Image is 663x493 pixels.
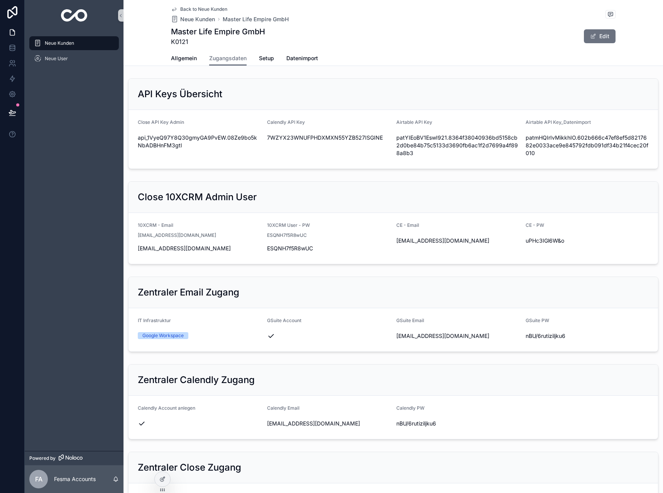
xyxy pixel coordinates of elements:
[267,222,310,228] span: 10XCRM User - PW
[286,54,318,62] span: Datenimport
[180,15,215,23] span: Neue Kunden
[526,317,549,323] span: GSuite PW
[45,40,74,46] span: Neue Kunden
[138,222,173,228] span: 10XCRM - Email
[171,37,265,46] span: K0121
[396,237,519,245] span: [EMAIL_ADDRESS][DOMAIN_NAME]
[526,222,544,228] span: CE - PW
[396,134,519,157] span: patYIEoBV1EswI921.8364f38040936bd5158cb2d0be84b75c5133d3690fb6ac1f2d7699a4f898a8b3
[138,374,255,386] h2: Zentraler Calendly Zugang
[526,119,591,125] span: Airtable API Key_Datenimport
[259,51,274,67] a: Setup
[526,332,649,340] span: nBU/6rutiziljku6
[29,36,119,50] a: Neue Kunden
[25,451,123,465] a: Powered by
[138,286,239,299] h2: Zentraler Email Zugang
[35,474,42,484] span: FA
[29,52,119,66] a: Neue User
[142,332,184,339] div: Google Workspace
[396,405,425,411] span: Calendly PW
[54,475,96,483] p: Fesma Accounts
[138,191,257,203] h2: Close 10XCRM Admin User
[286,51,318,67] a: Datenimport
[267,245,390,252] span: ESQNH7f5R8wUC
[171,6,227,12] a: Back to Neue Kunden
[138,232,216,238] span: [EMAIL_ADDRESS][DOMAIN_NAME]
[267,420,390,427] span: [EMAIL_ADDRESS][DOMAIN_NAME]
[396,222,419,228] span: CE - Email
[396,317,424,323] span: GSuite Email
[171,15,215,23] a: Neue Kunden
[267,232,307,238] span: ESQNH7f5R8wUC
[138,134,261,149] span: api_1VyeQ97Y8Q30gmyGA9PvEW.08Ze9bo5kNbADBHnFM3gtl
[29,455,56,461] span: Powered by
[138,317,171,323] span: IT Infrastruktur
[396,332,519,340] span: [EMAIL_ADDRESS][DOMAIN_NAME]
[267,405,299,411] span: Calendly Email
[138,461,241,474] h2: Zentraler Close Zugang
[267,317,301,323] span: GSuite Account
[138,245,261,252] span: [EMAIL_ADDRESS][DOMAIN_NAME]
[171,54,197,62] span: Allgemein
[61,9,88,22] img: App logo
[138,119,184,125] span: Close API Key Admin
[138,88,222,100] h2: API Keys Übersicht
[45,56,68,62] span: Neue User
[396,119,432,125] span: Airtable API Key
[138,405,195,411] span: Calendly Account anlegen
[25,31,123,76] div: scrollable content
[180,6,227,12] span: Back to Neue Kunden
[209,51,247,66] a: Zugangsdaten
[267,134,390,142] span: 7WZYX23WNUFPHDXMXN55YZB527ISGINE
[171,51,197,67] a: Allgemein
[396,420,519,427] span: nBU/6rutiziljku6
[171,26,265,37] h1: Master Life Empire GmbH
[526,237,649,245] span: uPHc3IGl6W&o
[223,15,289,23] a: Master Life Empire GmbH
[584,29,616,43] button: Edit
[259,54,274,62] span: Setup
[267,119,305,125] span: Calendly API Key
[526,134,649,157] span: patmHQIrIvMikkhIO.602b666c47ef8ef5d8217682e0033ace9e845792fdb091df34b21f4cec20f010
[209,54,247,62] span: Zugangsdaten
